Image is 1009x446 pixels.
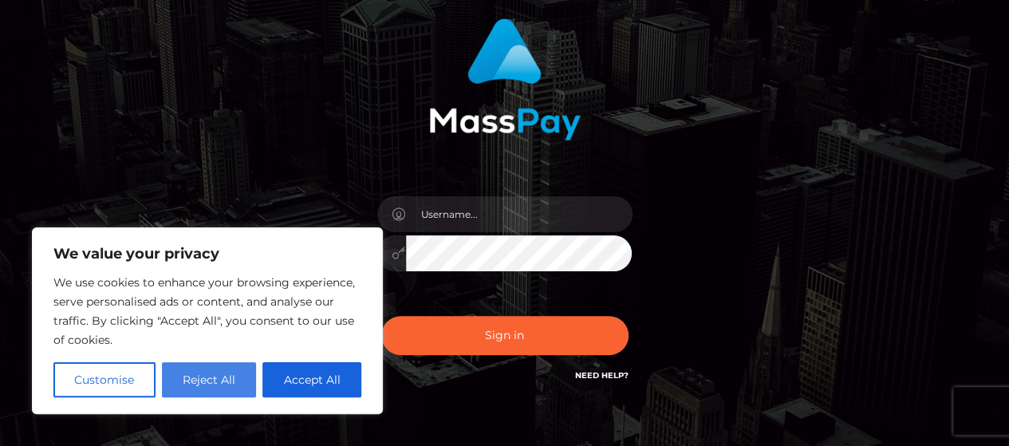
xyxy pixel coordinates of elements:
button: Customise [53,362,156,397]
button: Accept All [262,362,361,397]
button: Reject All [162,362,257,397]
div: We value your privacy [32,227,383,414]
button: Sign in [381,316,629,355]
p: We use cookies to enhance your browsing experience, serve personalised ads or content, and analys... [53,273,361,349]
a: Need Help? [575,370,629,381]
img: MassPay Login [429,18,581,140]
input: Username... [406,196,633,232]
p: We value your privacy [53,244,361,263]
